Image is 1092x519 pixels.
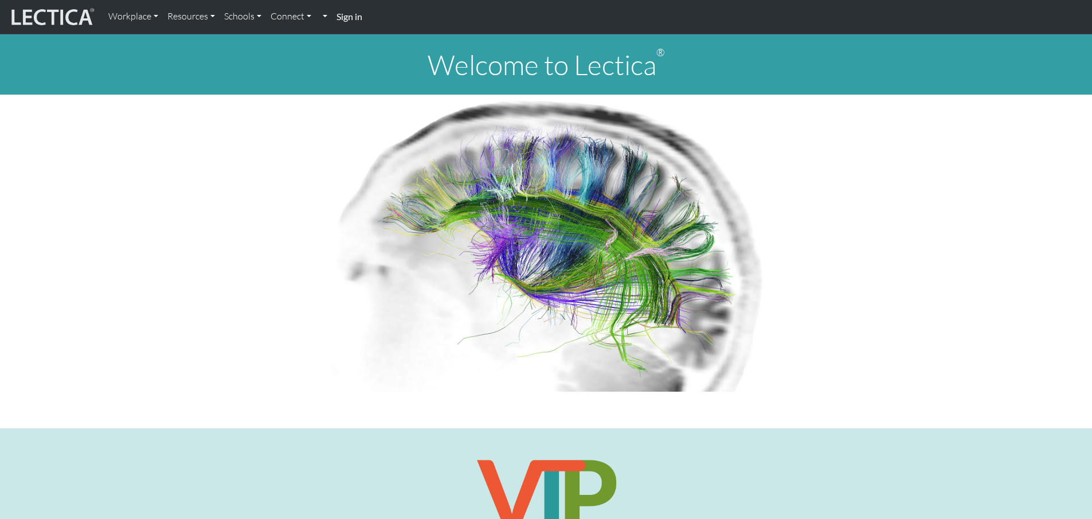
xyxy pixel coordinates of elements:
[163,5,220,29] a: Resources
[336,11,362,22] strong: Sign in
[104,5,163,29] a: Workplace
[266,5,316,29] a: Connect
[220,5,266,29] a: Schools
[9,6,95,28] img: lecticalive
[323,95,769,392] img: Human Connectome Project Image
[656,46,665,58] sup: ®
[332,5,367,29] a: Sign in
